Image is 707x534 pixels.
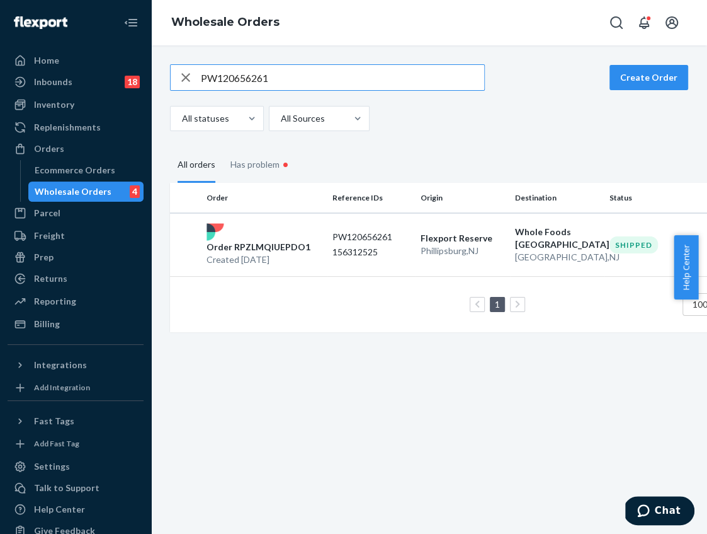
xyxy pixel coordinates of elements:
div: Returns [34,272,67,285]
div: Wholesale Orders [35,185,111,198]
a: Page 1 is your current page [492,299,502,310]
div: Help Center [34,503,85,516]
th: Origin [416,183,510,213]
button: Open account menu [659,10,684,35]
a: Returns [8,269,144,289]
a: Billing [8,314,144,334]
a: Ecommerce Orders [28,160,144,180]
div: Has problem [230,146,291,183]
a: Replenishments [8,117,144,137]
p: Order RPZLMQIUEPDO1 [206,241,310,253]
a: Prep [8,247,144,267]
input: Search orders [201,65,484,90]
a: Freight [8,226,144,246]
a: Inventory [8,95,144,115]
div: Orders [34,142,64,155]
input: All statuses [181,112,182,125]
p: Whole Foods [GEOGRAPHIC_DATA] [515,226,599,251]
div: Shipped [609,236,658,253]
div: Talk to Support [34,482,99,494]
div: 4 [130,185,140,198]
iframe: Opens a widget where you can chat to one of our agents [625,496,694,528]
button: Open Search Box [604,10,629,35]
p: Phillipsburg , NJ [421,245,505,257]
div: Freight [34,229,65,242]
div: Reporting [34,295,76,308]
p: 156312525 [332,246,410,258]
button: Talk to Support [8,478,144,498]
button: Create Order [609,65,688,90]
th: Destination [510,183,604,213]
div: Replenishments [34,121,101,134]
div: Home [34,54,59,67]
div: All orders [178,148,215,183]
div: Inbounds [34,76,72,88]
a: Add Fast Tag [8,436,144,451]
th: Status [604,183,693,213]
a: Home [8,50,144,71]
a: Wholesale Orders [171,15,280,29]
div: Add Integration [34,382,90,393]
div: Integrations [34,359,87,371]
button: Integrations [8,355,144,375]
p: Created [DATE] [206,253,310,266]
button: Help Center [674,235,698,299]
div: Parcel [34,207,60,219]
a: Settings [8,456,144,477]
a: Wholesale Orders4 [28,182,144,202]
button: Open notifications [631,10,657,35]
div: • [280,156,291,173]
div: Settings [34,460,70,473]
div: 18 [125,76,140,88]
a: Help Center [8,499,144,519]
p: Flexport Reserve [421,232,505,245]
a: Reporting [8,291,144,311]
a: Parcel [8,203,144,223]
input: All Sources [280,112,281,125]
div: Billing [34,318,60,330]
ol: breadcrumbs [161,4,290,41]
div: Ecommerce Orders [35,164,115,177]
a: Add Integration [8,380,144,395]
div: Fast Tags [34,415,74,427]
div: Inventory [34,98,74,111]
div: Add Fast Tag [34,438,79,449]
img: flexport logo [206,223,224,241]
button: Fast Tags [8,411,144,431]
p: PW120656261 [332,231,410,243]
button: Close Navigation [118,10,144,35]
p: [GEOGRAPHIC_DATA] , NJ [515,251,599,264]
th: Reference IDs [327,183,416,213]
th: Order [201,183,327,213]
div: Prep [34,251,54,264]
img: Flexport logo [14,16,67,29]
a: Inbounds18 [8,72,144,92]
a: Orders [8,139,144,159]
